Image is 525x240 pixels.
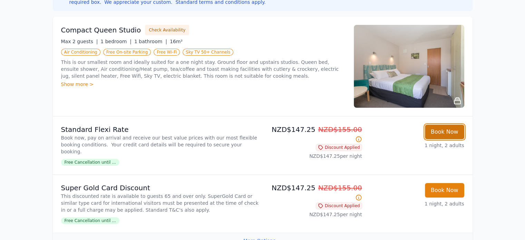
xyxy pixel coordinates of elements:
[316,144,362,151] span: Discount Applied
[61,134,260,155] p: Book now, pay on arrival and receive our best value prices with our most flexible booking conditi...
[368,142,464,149] p: 1 night, 2 adults
[61,39,98,44] span: Max 2 guests |
[61,25,141,35] h3: Compact Queen Studio
[61,49,100,56] span: Air Conditioning
[425,125,464,139] button: Book Now
[134,39,167,44] span: 1 bathroom |
[265,125,362,144] p: NZD$147.25
[316,202,362,209] span: Discount Applied
[61,183,260,193] p: Super Gold Card Discount
[103,49,151,56] span: Free On-site Parking
[100,39,132,44] span: 1 bedroom |
[61,59,346,79] p: This is our smallest room and ideally suited for a one night stay. Ground floor and upstairs stud...
[61,159,119,166] span: Free Cancellation until ...
[265,153,362,160] p: NZD$147.25 per night
[183,49,233,56] span: Sky TV 50+ Channels
[368,200,464,207] p: 1 night, 2 adults
[145,25,189,35] button: Check Availability
[265,183,362,202] p: NZD$147.25
[154,49,180,56] span: Free Wi-Fi
[265,211,362,218] p: NZD$147.25 per night
[61,217,119,224] span: Free Cancellation until ...
[318,184,362,192] span: NZD$155.00
[170,39,183,44] span: 16m²
[61,125,260,134] p: Standard Flexi Rate
[318,125,362,134] span: NZD$155.00
[61,81,346,88] div: Show more >
[425,183,464,198] button: Book Now
[61,193,260,213] p: This discounted rate is available to guests 65 and over only. SuperGold Card or similar type card...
